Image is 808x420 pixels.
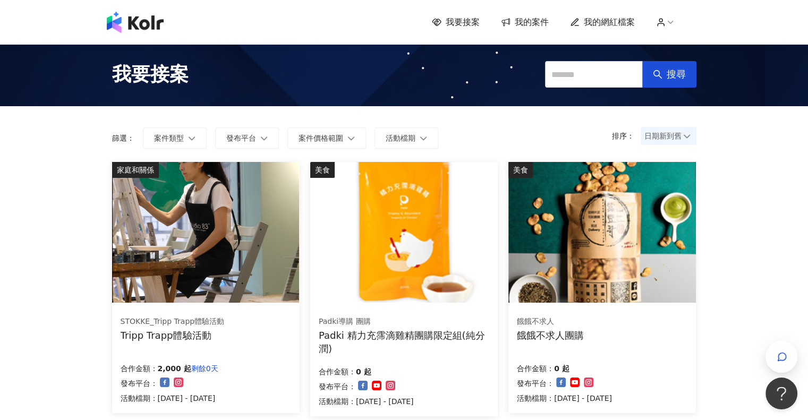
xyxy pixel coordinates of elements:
div: 餓餓不求人團購 [517,329,584,342]
p: 發布平台： [517,377,554,390]
span: 案件價格範圍 [299,134,343,142]
span: 發布平台 [226,134,256,142]
div: 餓餓不求人 [517,316,584,327]
span: 搜尋 [667,68,686,80]
p: 合作金額： [319,365,356,378]
img: 餓餓不求人系列 [508,162,695,303]
p: 篩選： [112,134,134,142]
span: 我要接案 [446,16,480,28]
p: 剩餘0天 [191,362,218,375]
span: 我要接案 [112,61,189,88]
span: search [653,70,662,79]
p: 活動檔期：[DATE] - [DATE] [517,392,612,405]
span: 我的案件 [515,16,549,28]
img: Padki 精力充霈滴雞精(團購限定組) [310,162,497,303]
span: 案件類型 [154,134,184,142]
p: 2,000 起 [158,362,191,375]
div: 美食 [508,162,533,178]
button: 發布平台 [215,127,279,149]
button: 搜尋 [642,61,696,88]
span: 活動檔期 [386,134,415,142]
button: 案件價格範圍 [287,127,366,149]
img: 坐上tripp trapp、體驗專注繪畫創作 [112,162,299,303]
p: 合作金額： [121,362,158,375]
span: 日期新到舊 [644,128,693,144]
img: logo [107,12,164,33]
div: Padki導購 團購 [319,316,489,327]
div: 家庭和關係 [112,162,159,178]
div: Tripp Trapp體驗活動 [121,329,225,342]
p: 活動檔期：[DATE] - [DATE] [121,392,218,405]
span: 我的網紅檔案 [584,16,635,28]
button: 活動檔期 [375,127,438,149]
a: 我要接案 [432,16,480,28]
a: 我的案件 [501,16,549,28]
p: 活動檔期：[DATE] - [DATE] [319,395,414,408]
button: 案件類型 [143,127,207,149]
p: 0 起 [356,365,371,378]
a: 我的網紅檔案 [570,16,635,28]
div: STOKKE_Tripp Trapp體驗活動 [121,316,225,327]
div: Padki 精力充霈滴雞精團購限定組(純分潤) [319,329,489,355]
p: 0 起 [554,362,569,375]
p: 發布平台： [121,377,158,390]
p: 合作金額： [517,362,554,375]
iframe: Help Scout Beacon - Open [766,378,797,409]
div: 美食 [310,162,335,178]
p: 排序： [612,132,641,140]
p: 發布平台： [319,380,356,393]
